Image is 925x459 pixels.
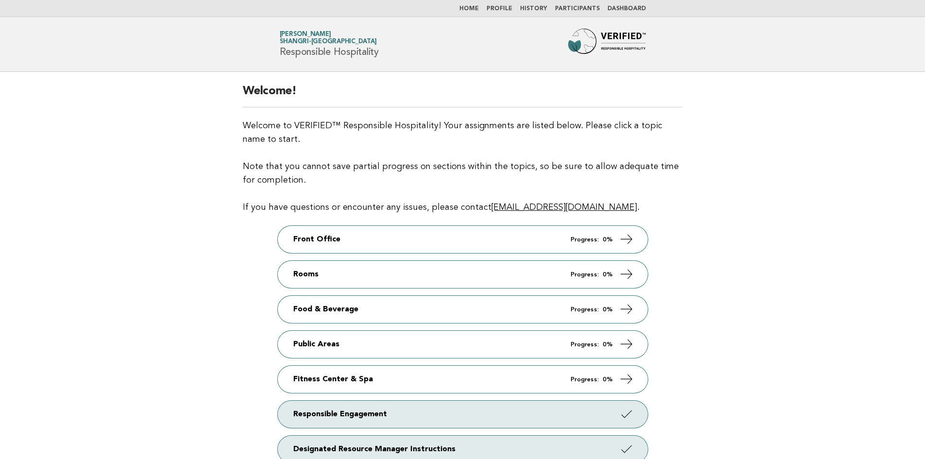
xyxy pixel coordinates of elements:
[280,31,377,45] a: [PERSON_NAME]Shangri-[GEOGRAPHIC_DATA]
[571,341,599,348] em: Progress:
[603,237,613,243] strong: 0%
[520,6,547,12] a: History
[278,261,648,288] a: Rooms Progress: 0%
[278,331,648,358] a: Public Areas Progress: 0%
[280,32,379,57] h1: Responsible Hospitality
[603,341,613,348] strong: 0%
[491,203,637,212] a: [EMAIL_ADDRESS][DOMAIN_NAME]
[571,376,599,383] em: Progress:
[571,272,599,278] em: Progress:
[603,272,613,278] strong: 0%
[459,6,479,12] a: Home
[571,237,599,243] em: Progress:
[603,376,613,383] strong: 0%
[243,119,682,214] p: Welcome to VERIFIED™ Responsible Hospitality! Your assignments are listed below. Please click a t...
[555,6,600,12] a: Participants
[603,306,613,313] strong: 0%
[278,366,648,393] a: Fitness Center & Spa Progress: 0%
[280,39,377,45] span: Shangri-[GEOGRAPHIC_DATA]
[568,29,646,60] img: Forbes Travel Guide
[571,306,599,313] em: Progress:
[243,84,682,107] h2: Welcome!
[278,296,648,323] a: Food & Beverage Progress: 0%
[278,226,648,253] a: Front Office Progress: 0%
[487,6,512,12] a: Profile
[278,401,648,428] a: Responsible Engagement
[607,6,646,12] a: Dashboard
